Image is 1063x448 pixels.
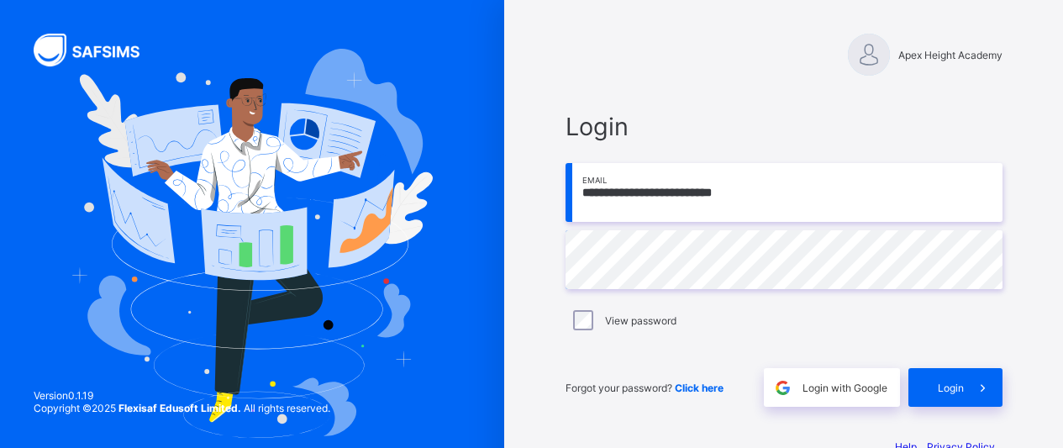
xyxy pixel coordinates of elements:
[675,382,724,394] a: Click here
[898,49,1002,61] span: Apex Height Academy
[566,382,724,394] span: Forgot your password?
[118,402,241,414] strong: Flexisaf Edusoft Limited.
[566,112,1002,141] span: Login
[34,402,330,414] span: Copyright © 2025 All rights reserved.
[938,382,964,394] span: Login
[34,34,160,66] img: SAFSIMS Logo
[803,382,887,394] span: Login with Google
[34,389,330,402] span: Version 0.1.19
[71,49,434,438] img: Hero Image
[605,314,676,327] label: View password
[773,378,792,398] img: google.396cfc9801f0270233282035f929180a.svg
